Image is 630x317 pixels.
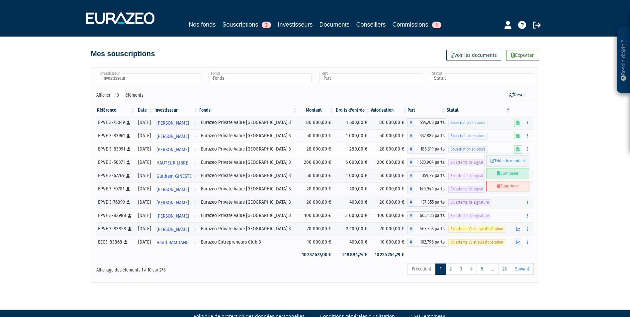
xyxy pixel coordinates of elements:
[194,223,196,236] i: Voir l'investisseur
[154,209,199,222] a: [PERSON_NAME]
[262,22,271,28] span: 3
[407,198,446,207] div: A - Eurazeo Private Value Europe 3
[371,105,407,116] th: Valorisation: activer pour trier la colonne par ordre croissant
[156,210,189,222] span: [PERSON_NAME]
[154,169,199,182] a: Guilhem GINESTE
[201,199,296,206] div: Eurazeo Private Value [GEOGRAPHIC_DATA] 3
[407,225,446,233] div: A - Eurazeo Private Value Europe 3
[620,30,627,90] p: Besoin d'aide ?
[334,249,371,261] td: 218 894,74 €
[511,264,534,275] a: Suivant
[371,129,407,143] td: 50 000,00 €
[199,105,298,116] th: Fonds: activer pour trier la colonne par ordre croissant
[98,185,134,192] div: EPVE 3-70781
[127,121,130,125] i: [Français] Personne physique
[98,146,134,153] div: EPVE 3-83991
[91,50,155,58] h4: Mes souscriptions
[222,20,271,30] a: Souscriptions3
[154,182,199,196] a: [PERSON_NAME]
[154,222,199,236] a: [PERSON_NAME]
[98,132,134,139] div: EPVE 3-83961
[194,170,196,182] i: Voir l'investisseur
[448,186,491,192] span: En attente de signature
[138,185,151,192] div: [DATE]
[407,118,446,127] div: A - Eurazeo Private Value Europe 3
[477,264,487,275] a: 5
[432,22,441,28] span: 1
[201,185,296,192] div: Eurazeo Private Value [GEOGRAPHIC_DATA] 3
[201,239,296,246] div: Eurazeo Entrepreneurs Club 3
[156,144,189,156] span: [PERSON_NAME]
[407,225,414,233] span: A
[407,132,414,140] span: A
[127,160,130,164] i: [Français] Personne physique
[154,143,199,156] a: [PERSON_NAME]
[414,132,446,140] span: 332,889 parts
[506,50,539,60] a: Exporter
[201,172,296,179] div: Eurazeo Private Value [GEOGRAPHIC_DATA] 3
[194,183,196,196] i: Voir l'investisseur
[486,181,529,192] a: Supprimer
[371,182,407,196] td: 20 000,00 €
[298,222,334,236] td: 70 000,00 €
[448,213,491,219] span: En attente de signature
[414,225,446,233] span: 467,758 parts
[407,132,446,140] div: A - Eurazeo Private Value Europe 3
[278,20,313,29] a: Investisseurs
[334,105,371,116] th: Droits d'entrée: activer pour trier la colonne par ordre croissant
[298,129,334,143] td: 50 000,00 €
[138,172,151,179] div: [DATE]
[298,156,334,169] td: 200 000,00 €
[128,227,132,231] i: [Français] Personne physique
[124,240,128,244] i: [Français] Personne physique
[371,196,407,209] td: 20 000,00 €
[448,226,505,232] span: En attente VL et avis d'opération
[371,209,407,222] td: 100 000,00 €
[407,118,414,127] span: A
[156,197,189,209] span: [PERSON_NAME]
[334,116,371,129] td: 1 600,00 €
[334,156,371,169] td: 6 000,00 €
[407,105,446,116] th: Part: activer pour trier la colonne par ordre croissant
[407,211,414,220] span: A
[298,105,334,116] th: Montant: activer pour trier la colonne par ordre croissant
[154,196,199,209] a: [PERSON_NAME]
[498,264,511,275] a: 28
[371,222,407,236] td: 70 000,00 €
[201,212,296,219] div: Eurazeo Private Value [GEOGRAPHIC_DATA] 3
[486,168,529,179] a: Compléter
[298,196,334,209] td: 20 000,00 €
[201,225,296,232] div: Eurazeo Private Value [GEOGRAPHIC_DATA] 3
[407,158,414,167] span: A
[448,146,488,153] span: Souscription en cours
[154,236,199,249] a: Hand RAMDANI
[448,133,488,139] span: Souscription en cours
[96,263,273,273] div: Affichage des éléments 1 à 10 sur 278
[156,117,189,129] span: [PERSON_NAME]
[98,159,134,166] div: EPVE 3-50371
[334,209,371,222] td: 3 000,00 €
[371,236,407,249] td: 10 000,00 €
[201,132,296,139] div: Eurazeo Private Value [GEOGRAPHIC_DATA] 3
[298,169,334,182] td: 50 000,00 €
[194,130,196,143] i: Voir l'investisseur
[156,237,187,249] span: Hand RAMDANI
[138,199,151,206] div: [DATE]
[156,157,188,169] span: HAUTEUR LIBRE
[456,264,466,275] a: 3
[98,225,134,232] div: EPVE 3-83858
[414,145,446,154] span: 186,319 parts
[127,147,131,151] i: [Français] Personne physique
[126,187,130,191] i: [Français] Personne physique
[156,130,189,143] span: [PERSON_NAME]
[371,249,407,261] td: 10 225 254,79 €
[407,211,446,220] div: A - Eurazeo Private Value Europe 3
[156,170,192,182] span: Guilhem GINESTE
[194,197,196,209] i: Voir l'investisseur
[201,119,296,126] div: Eurazeo Private Value [GEOGRAPHIC_DATA] 3
[334,169,371,182] td: 1 000,00 €
[407,238,446,247] div: A - Eurazeo Entrepreneurs Club 3
[189,20,216,29] a: Nos fonds
[98,239,134,246] div: EEC3-83868
[96,105,136,116] th: Référence : activer pour trier la colonne par ordre croissant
